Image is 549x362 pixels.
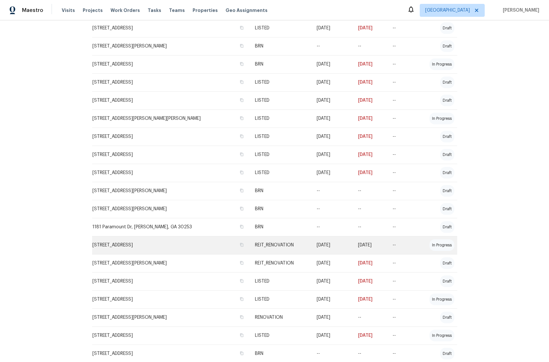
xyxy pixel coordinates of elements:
[387,19,415,37] td: --
[440,221,454,233] div: draft
[239,61,245,67] button: Copy Address
[311,326,353,345] td: [DATE]
[239,224,245,230] button: Copy Address
[440,131,454,142] div: draft
[387,200,415,218] td: --
[62,7,75,14] span: Visits
[387,55,415,73] td: --
[250,128,311,146] td: LISTED
[387,218,415,236] td: --
[311,236,353,254] td: [DATE]
[353,37,387,55] td: --
[311,164,353,182] td: [DATE]
[429,58,454,70] div: in progress
[250,73,311,91] td: LISTED
[440,40,454,52] div: draft
[353,254,387,272] td: [DATE]
[250,218,311,236] td: BRN
[311,290,353,308] td: [DATE]
[353,128,387,146] td: [DATE]
[92,109,250,128] td: [STREET_ADDRESS][PERSON_NAME][PERSON_NAME]
[239,170,245,175] button: Copy Address
[311,200,353,218] td: --
[239,43,245,49] button: Copy Address
[440,185,454,197] div: draft
[193,7,218,14] span: Properties
[440,149,454,160] div: draft
[92,37,250,55] td: [STREET_ADDRESS][PERSON_NAME]
[311,128,353,146] td: [DATE]
[387,326,415,345] td: --
[440,348,454,359] div: draft
[311,91,353,109] td: [DATE]
[387,182,415,200] td: --
[353,164,387,182] td: [DATE]
[239,206,245,212] button: Copy Address
[311,218,353,236] td: --
[92,146,250,164] td: [STREET_ADDRESS]
[83,7,103,14] span: Projects
[311,254,353,272] td: [DATE]
[148,8,161,13] span: Tasks
[311,19,353,37] td: [DATE]
[250,254,311,272] td: REIT_RENOVATION
[311,308,353,326] td: [DATE]
[239,151,245,157] button: Copy Address
[387,254,415,272] td: --
[239,314,245,320] button: Copy Address
[353,218,387,236] td: --
[250,200,311,218] td: BRN
[353,146,387,164] td: [DATE]
[250,19,311,37] td: LISTED
[92,55,250,73] td: [STREET_ADDRESS]
[22,7,43,14] span: Maestro
[250,290,311,308] td: LISTED
[387,73,415,91] td: --
[250,182,311,200] td: BRN
[92,128,250,146] td: [STREET_ADDRESS]
[429,330,454,341] div: in progress
[425,7,470,14] span: [GEOGRAPHIC_DATA]
[429,113,454,124] div: in progress
[239,115,245,121] button: Copy Address
[311,109,353,128] td: [DATE]
[353,290,387,308] td: [DATE]
[250,236,311,254] td: REIT_RENOVATION
[226,7,268,14] span: Geo Assignments
[239,350,245,356] button: Copy Address
[169,7,185,14] span: Teams
[429,239,454,251] div: in progress
[239,260,245,266] button: Copy Address
[353,19,387,37] td: [DATE]
[250,308,311,326] td: RENOVATION
[250,146,311,164] td: LISTED
[500,7,539,14] span: [PERSON_NAME]
[353,236,387,254] td: [DATE]
[92,272,250,290] td: [STREET_ADDRESS]
[353,272,387,290] td: [DATE]
[353,55,387,73] td: [DATE]
[387,146,415,164] td: --
[250,55,311,73] td: BRN
[239,278,245,284] button: Copy Address
[92,236,250,254] td: [STREET_ADDRESS]
[387,308,415,326] td: --
[440,95,454,106] div: draft
[92,326,250,345] td: [STREET_ADDRESS]
[92,218,250,236] td: 1181 Paramount Dr, [PERSON_NAME], GA 30253
[92,200,250,218] td: [STREET_ADDRESS][PERSON_NAME]
[311,146,353,164] td: [DATE]
[387,37,415,55] td: --
[239,188,245,193] button: Copy Address
[239,133,245,139] button: Copy Address
[111,7,140,14] span: Work Orders
[353,109,387,128] td: [DATE]
[92,91,250,109] td: [STREET_ADDRESS]
[353,91,387,109] td: [DATE]
[239,79,245,85] button: Copy Address
[387,272,415,290] td: --
[353,73,387,91] td: [DATE]
[387,164,415,182] td: --
[311,182,353,200] td: --
[92,308,250,326] td: [STREET_ADDRESS][PERSON_NAME]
